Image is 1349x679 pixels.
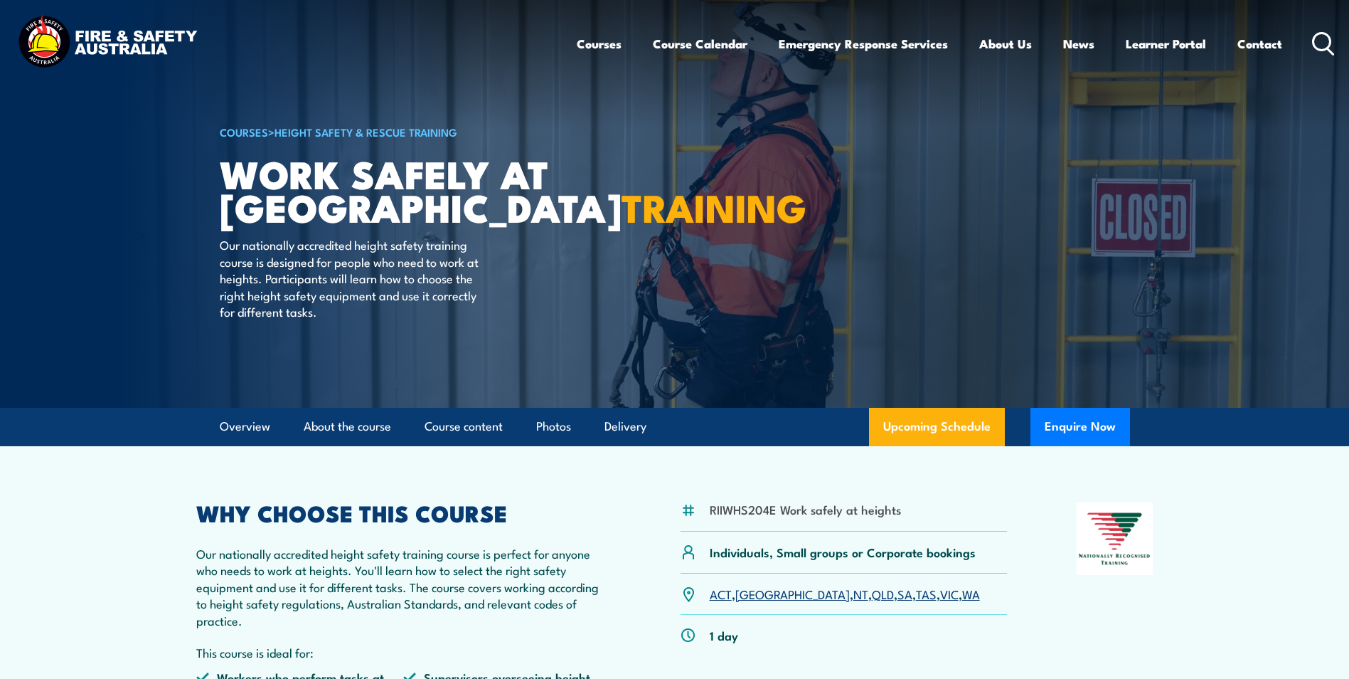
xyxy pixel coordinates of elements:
[220,236,479,320] p: Our nationally accredited height safety training course is designed for people who need to work a...
[916,585,937,602] a: TAS
[196,502,612,522] h2: WHY CHOOSE THIS COURSE
[425,408,503,446] a: Course content
[735,585,850,602] a: [GEOGRAPHIC_DATA]
[653,25,747,63] a: Course Calendar
[710,627,738,643] p: 1 day
[710,501,901,517] li: RIIWHS204E Work safely at heights
[940,585,959,602] a: VIC
[220,124,268,140] a: COURSES
[1063,25,1094,63] a: News
[897,585,912,602] a: SA
[779,25,948,63] a: Emergency Response Services
[196,545,612,628] p: Our nationally accredited height safety training course is perfect for anyone who needs to work a...
[710,586,980,602] p: , , , , , , ,
[304,408,391,446] a: About the course
[536,408,571,446] a: Photos
[872,585,894,602] a: QLD
[869,408,1005,446] a: Upcoming Schedule
[220,123,571,140] h6: >
[220,408,270,446] a: Overview
[962,585,980,602] a: WA
[604,408,646,446] a: Delivery
[1077,502,1153,575] img: Nationally Recognised Training logo.
[710,585,732,602] a: ACT
[979,25,1032,63] a: About Us
[220,157,571,223] h1: Work Safely at [GEOGRAPHIC_DATA]
[853,585,868,602] a: NT
[196,644,612,660] p: This course is ideal for:
[1237,25,1282,63] a: Contact
[1126,25,1206,63] a: Learner Portal
[710,544,976,560] p: Individuals, Small groups or Corporate bookings
[1030,408,1130,446] button: Enquire Now
[622,177,806,236] strong: TRAINING
[274,124,457,140] a: Height Safety & Rescue Training
[577,25,622,63] a: Courses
